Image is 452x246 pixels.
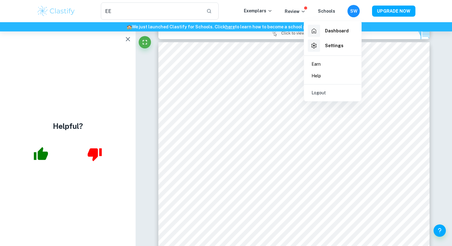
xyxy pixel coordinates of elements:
a: Settings [307,38,359,53]
p: Logout [311,89,326,96]
h6: Dashboard [325,27,349,34]
h6: Settings [325,42,343,49]
a: Help [307,70,359,82]
a: Dashboard [307,23,359,38]
p: Help [311,72,321,79]
p: Earn [311,61,321,68]
a: Earn [307,58,359,70]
